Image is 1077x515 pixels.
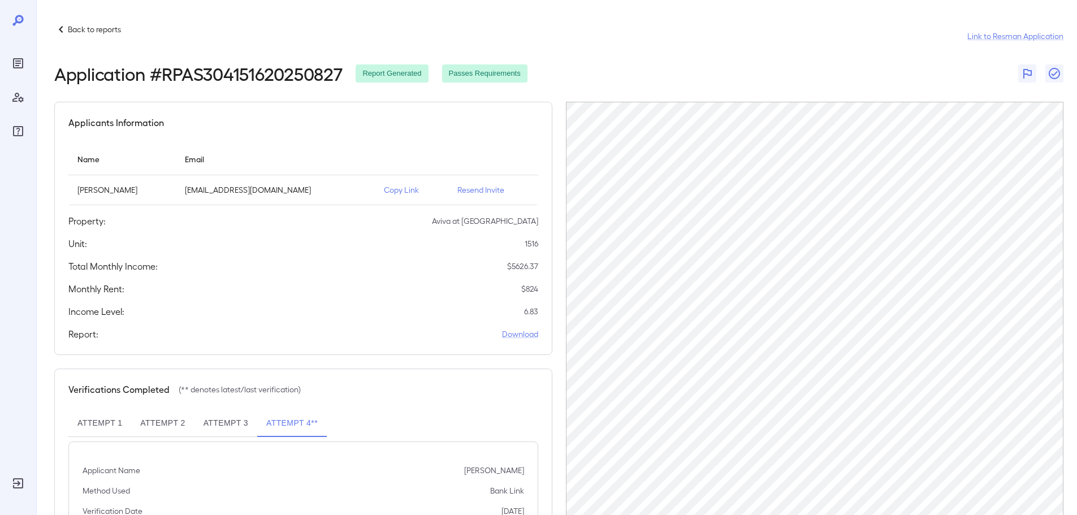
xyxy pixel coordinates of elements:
[524,306,538,317] p: 6.83
[68,410,131,437] button: Attempt 1
[68,282,124,296] h5: Monthly Rent:
[185,184,366,196] p: [EMAIL_ADDRESS][DOMAIN_NAME]
[176,143,375,175] th: Email
[83,465,140,476] p: Applicant Name
[9,88,27,106] div: Manage Users
[502,328,538,340] a: Download
[68,305,124,318] h5: Income Level:
[77,184,167,196] p: [PERSON_NAME]
[83,485,130,496] p: Method Used
[68,214,106,228] h5: Property:
[1045,64,1063,83] button: Close Report
[9,122,27,140] div: FAQ
[68,143,176,175] th: Name
[967,31,1063,42] a: Link to Resman Application
[356,68,428,79] span: Report Generated
[68,237,87,250] h5: Unit:
[490,485,524,496] p: Bank Link
[9,474,27,492] div: Log Out
[457,184,529,196] p: Resend Invite
[54,63,342,84] h2: Application # RPAS304151620250827
[9,54,27,72] div: Reports
[464,465,524,476] p: [PERSON_NAME]
[521,283,538,295] p: $ 824
[68,116,164,129] h5: Applicants Information
[1018,64,1036,83] button: Flag Report
[384,184,439,196] p: Copy Link
[68,383,170,396] h5: Verifications Completed
[131,410,194,437] button: Attempt 2
[68,24,121,35] p: Back to reports
[432,215,538,227] p: Aviva at [GEOGRAPHIC_DATA]
[442,68,527,79] span: Passes Requirements
[507,261,538,272] p: $ 5626.37
[68,259,158,273] h5: Total Monthly Income:
[257,410,327,437] button: Attempt 4**
[68,143,538,205] table: simple table
[525,238,538,249] p: 1516
[194,410,257,437] button: Attempt 3
[68,327,98,341] h5: Report:
[179,384,301,395] p: (** denotes latest/last verification)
